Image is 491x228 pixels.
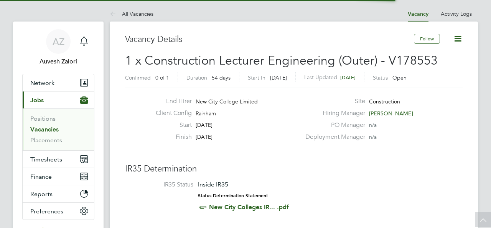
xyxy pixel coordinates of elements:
[125,163,463,175] h3: IR35 Determination
[186,74,207,81] label: Duration
[369,121,377,128] span: n/a
[408,11,428,17] a: Vacancy
[110,10,153,17] a: All Vacancies
[30,115,56,122] a: Positions
[23,92,94,108] button: Jobs
[23,74,94,91] button: Network
[441,10,472,17] a: Activity Logs
[30,126,59,133] a: Vacancies
[125,34,414,45] h3: Vacancy Details
[53,37,64,47] span: AZ
[369,133,377,140] span: n/a
[301,109,365,117] label: Hiring Manager
[133,181,193,189] label: IR35 Status
[150,97,192,105] label: End Hirer
[155,74,169,81] span: 0 of 1
[301,97,365,105] label: Site
[23,168,94,185] button: Finance
[270,74,287,81] span: [DATE]
[248,74,265,81] label: Start In
[125,74,151,81] label: Confirmed
[212,74,231,81] span: 54 days
[392,74,407,81] span: Open
[23,203,94,220] button: Preferences
[150,121,192,129] label: Start
[30,136,62,144] a: Placements
[125,53,438,68] span: 1 x Construction Lecturer Engineering (Outer) - V178553
[23,151,94,168] button: Timesheets
[150,109,192,117] label: Client Config
[301,133,365,141] label: Deployment Manager
[22,57,94,66] span: Auvesh Zalori
[23,108,94,150] div: Jobs
[340,74,356,81] span: [DATE]
[414,34,440,44] button: Follow
[209,203,289,211] a: New City Colleges IR... .pdf
[369,98,400,105] span: Construction
[30,79,54,87] span: Network
[30,97,44,104] span: Jobs
[23,185,94,202] button: Reports
[30,190,53,198] span: Reports
[22,29,94,66] a: AZAuvesh Zalori
[150,133,192,141] label: Finish
[30,208,63,215] span: Preferences
[30,173,52,180] span: Finance
[196,110,216,117] span: Rainham
[198,181,228,188] span: Inside IR35
[304,74,337,81] label: Last Updated
[196,98,258,105] span: New City College Limited
[369,110,413,117] span: [PERSON_NAME]
[301,121,365,129] label: PO Manager
[196,121,213,128] span: [DATE]
[30,156,62,163] span: Timesheets
[196,133,213,140] span: [DATE]
[198,193,268,198] strong: Status Determination Statement
[373,74,388,81] label: Status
